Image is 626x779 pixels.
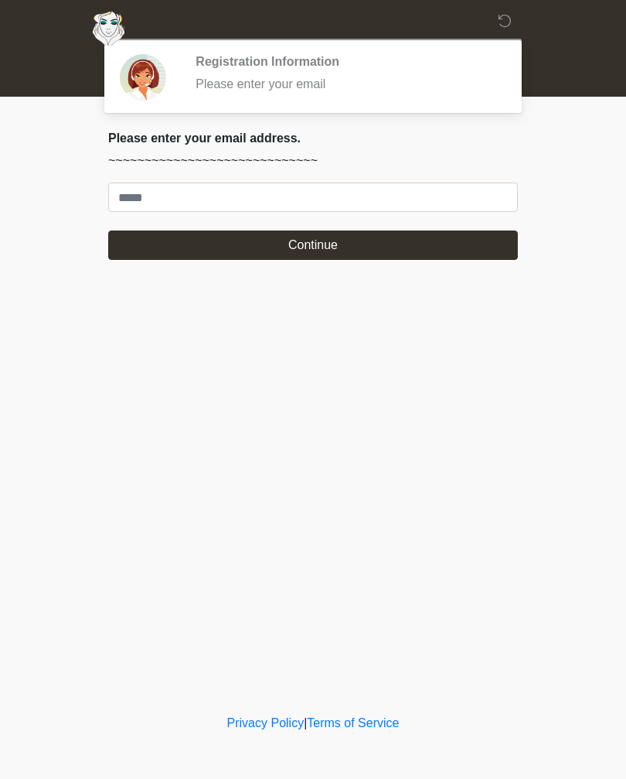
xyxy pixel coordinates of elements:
[108,131,518,145] h2: Please enter your email address.
[120,54,166,101] img: Agent Avatar
[196,75,495,94] div: Please enter your email
[227,716,304,729] a: Privacy Policy
[108,152,518,170] p: ~~~~~~~~~~~~~~~~~~~~~~~~~~~~~
[196,54,495,69] h2: Registration Information
[304,716,307,729] a: |
[108,231,518,260] button: Continue
[307,716,399,729] a: Terms of Service
[93,12,124,46] img: Aesthetically Yours Wellness Spa Logo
